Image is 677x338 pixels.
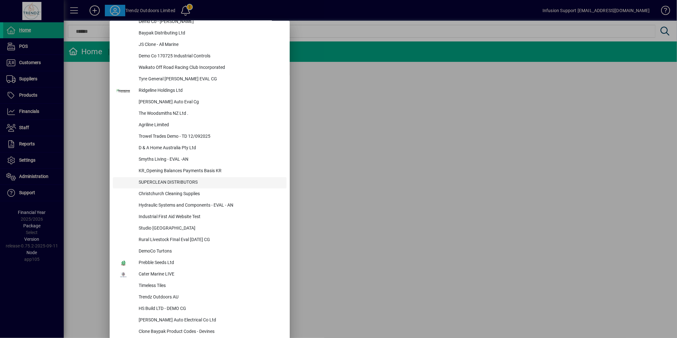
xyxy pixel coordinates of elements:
[134,257,287,269] div: Prebble Seeds Ltd
[134,303,287,315] div: HS Build LTD - DEMO CG
[113,131,287,143] button: Trowel Trades Demo - TD 12/092025
[113,51,287,62] button: Demo Co 170725 Industrial Controls
[113,200,287,211] button: Hydraulic Systems and Components - EVAL - AN
[134,143,287,154] div: D & A Home Australia Pty Ltd
[134,74,287,85] div: Tyre General [PERSON_NAME] EVAL CG
[113,269,287,280] button: Cater Marine LIVE
[113,108,287,120] button: The Woodsmiths NZ Ltd .
[134,108,287,120] div: The Woodsmiths NZ Ltd .
[113,165,287,177] button: KR_Opening Balances Payments Basis KR
[113,326,287,338] button: Clone Baypak Product Codes - Devines
[134,223,287,234] div: Studio [GEOGRAPHIC_DATA]
[113,303,287,315] button: HS Build LTD - DEMO CG
[113,62,287,74] button: Waikato Off Road Racing Club Incorporated
[134,177,287,188] div: SUPERCLEAN DISTRIBUTORS
[113,28,287,39] button: Baypak Distributing Ltd
[113,154,287,165] button: Smyths Living - EVAL -AN
[134,85,287,97] div: Ridgeline Holdings Ltd
[113,246,287,257] button: DemoCo Turtons
[113,39,287,51] button: JS Clone - All Marine
[134,120,287,131] div: Agriline Limited
[113,177,287,188] button: SUPERCLEAN DISTRIBUTORS
[134,292,287,303] div: Trendz Outdoors AU
[134,62,287,74] div: Waikato Off Road Racing Club Incorporated
[134,246,287,257] div: DemoCo Turtons
[113,188,287,200] button: Christchurch Cleaning Supplies
[113,211,287,223] button: Industrial First Aid Website Test
[113,234,287,246] button: Rural Livestock FInal Eval [DATE] CG
[134,200,287,211] div: Hydraulic Systems and Components - EVAL - AN
[134,97,287,108] div: [PERSON_NAME] Auto Eval Cg
[113,292,287,303] button: Trendz Outdoors AU
[113,16,287,28] button: Demo Co - [PERSON_NAME]
[113,74,287,85] button: Tyre General [PERSON_NAME] EVAL CG
[134,315,287,326] div: [PERSON_NAME] Auto Electrical Co Ltd
[134,51,287,62] div: Demo Co 170725 Industrial Controls
[113,120,287,131] button: Agriline Limited
[134,39,287,51] div: JS Clone - All Marine
[113,257,287,269] button: Prebble Seeds Ltd
[134,280,287,292] div: Timeless Tiles
[134,211,287,223] div: Industrial First Aid Website Test
[134,165,287,177] div: KR_Opening Balances Payments Basis KR
[134,154,287,165] div: Smyths Living - EVAL -AN
[134,269,287,280] div: Cater Marine LIVE
[113,223,287,234] button: Studio [GEOGRAPHIC_DATA]
[113,143,287,154] button: D & A Home Australia Pty Ltd
[134,234,287,246] div: Rural Livestock FInal Eval [DATE] CG
[134,131,287,143] div: Trowel Trades Demo - TD 12/092025
[113,97,287,108] button: [PERSON_NAME] Auto Eval Cg
[134,16,287,28] div: Demo Co - [PERSON_NAME]
[113,280,287,292] button: Timeless Tiles
[134,326,287,338] div: Clone Baypak Product Codes - Devines
[113,85,287,97] button: Ridgeline Holdings Ltd
[134,28,287,39] div: Baypak Distributing Ltd
[113,315,287,326] button: [PERSON_NAME] Auto Electrical Co Ltd
[134,188,287,200] div: Christchurch Cleaning Supplies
